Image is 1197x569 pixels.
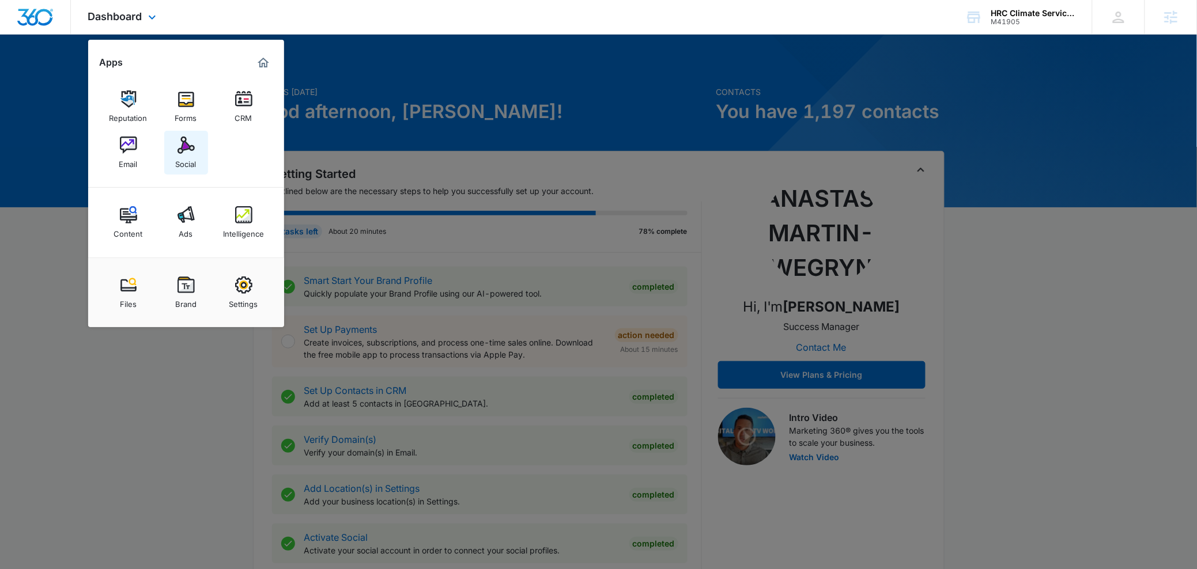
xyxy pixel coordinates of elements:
[991,18,1075,26] div: account id
[222,200,266,244] a: Intelligence
[164,271,208,314] a: Brand
[175,294,197,309] div: Brand
[107,200,150,244] a: Content
[100,57,123,68] h2: Apps
[175,108,197,123] div: Forms
[114,223,143,238] div: Content
[229,294,258,309] div: Settings
[254,54,273,72] a: Marketing 360® Dashboard
[164,131,208,175] a: Social
[223,223,264,238] div: Intelligence
[222,85,266,128] a: CRM
[222,271,266,314] a: Settings
[109,108,148,123] div: Reputation
[176,154,197,169] div: Social
[119,154,138,169] div: Email
[235,108,252,123] div: CRM
[88,10,142,22] span: Dashboard
[107,131,150,175] a: Email
[107,85,150,128] a: Reputation
[164,85,208,128] a: Forms
[164,200,208,244] a: Ads
[179,223,193,238] div: Ads
[120,294,137,309] div: Files
[991,9,1075,18] div: account name
[107,271,150,314] a: Files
